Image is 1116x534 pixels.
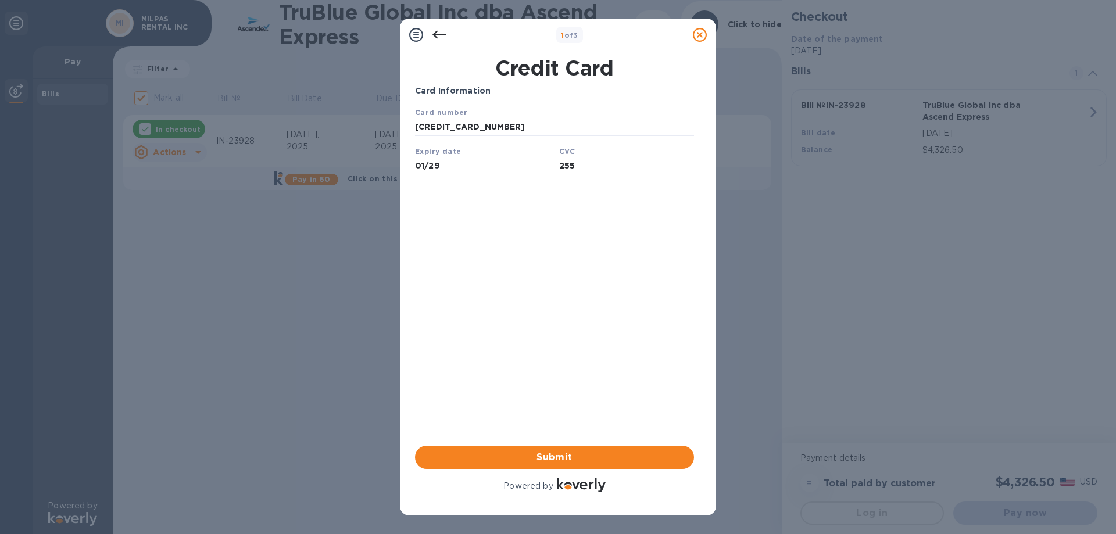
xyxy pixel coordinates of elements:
[415,446,694,469] button: Submit
[415,86,491,95] b: Card Information
[424,450,685,464] span: Submit
[557,478,606,492] img: Logo
[503,480,553,492] p: Powered by
[410,56,699,80] h1: Credit Card
[415,106,694,178] iframe: Your browser does not support iframes
[561,31,578,40] b: of 3
[561,31,564,40] span: 1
